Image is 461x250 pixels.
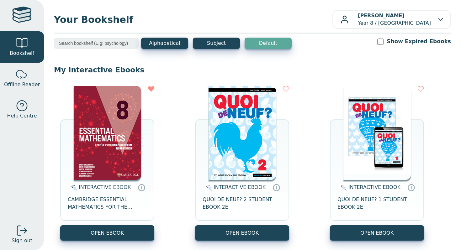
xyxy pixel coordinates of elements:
[407,184,415,191] a: Interactive eBooks are accessed online via the publisher’s portal. They contain interactive resou...
[193,38,240,49] button: Subject
[79,184,131,190] span: INTERACTIVE EBOOK
[69,184,77,191] img: interactive.svg
[339,184,347,191] img: interactive.svg
[245,38,292,49] button: Default
[204,184,212,191] img: interactive.svg
[214,184,266,190] span: INTERACTIVE EBOOK
[138,184,145,191] a: Interactive eBooks are accessed online via the publisher’s portal. They contain interactive resou...
[330,225,424,241] button: OPEN EBOOK
[348,184,400,190] span: INTERACTIVE EBOOK
[273,184,280,191] a: Interactive eBooks are accessed online via the publisher’s portal. They contain interactive resou...
[12,237,32,244] span: Sign out
[141,38,188,49] button: Alphabetical
[209,86,276,180] img: d38985ed-7391-e911-a97e-0272d098c78b.png
[7,112,37,120] span: Help Centre
[195,225,289,241] button: OPEN EBOOK
[358,12,431,27] p: Year 8 / [GEOGRAPHIC_DATA]
[387,38,451,45] label: Show Expired Ebooks
[358,13,405,18] b: [PERSON_NAME]
[10,49,34,57] span: Bookshelf
[203,196,282,211] span: QUOI DE NEUF? 2 STUDENT EBOOK 2E
[68,196,147,211] span: CAMBRIDGE ESSENTIAL MATHEMATICS FOR THE VICTORIAN CURRICULUM YEAR 8 EBOOK 3E
[60,225,154,241] button: OPEN EBOOK
[343,86,411,180] img: 56f252b5-7391-e911-a97e-0272d098c78b.jpg
[54,65,451,75] p: My Interactive Ebooks
[74,86,141,180] img: bedfc1f2-ad15-45fb-9889-51f3863b3b8f.png
[4,81,40,88] span: Offline Reader
[54,38,139,49] input: Search bookshelf (E.g: psychology)
[54,13,332,27] span: Your Bookshelf
[332,10,451,29] button: [PERSON_NAME]Year 8 / [GEOGRAPHIC_DATA]
[337,196,416,211] span: QUOI DE NEUF? 1 STUDENT EBOOK 2E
